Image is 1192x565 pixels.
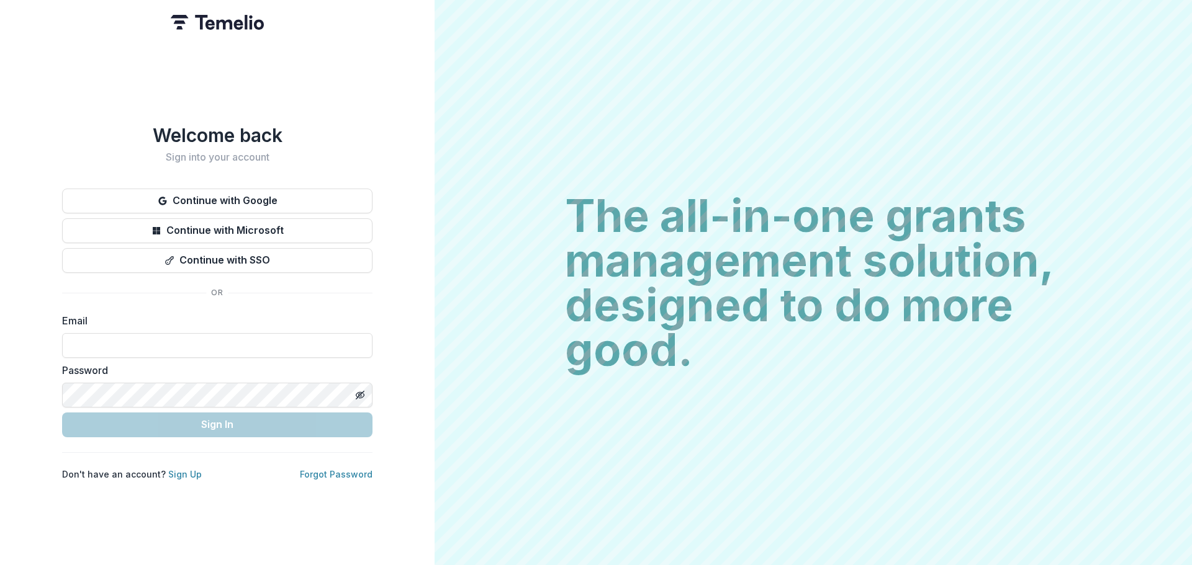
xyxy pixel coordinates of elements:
button: Toggle password visibility [350,385,370,405]
img: Temelio [171,15,264,30]
p: Don't have an account? [62,468,202,481]
label: Email [62,313,365,328]
button: Continue with SSO [62,248,372,273]
button: Continue with Microsoft [62,218,372,243]
a: Sign Up [168,469,202,479]
button: Continue with Google [62,189,372,213]
h2: Sign into your account [62,151,372,163]
label: Password [62,363,365,378]
a: Forgot Password [300,469,372,479]
button: Sign In [62,412,372,437]
h1: Welcome back [62,124,372,146]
